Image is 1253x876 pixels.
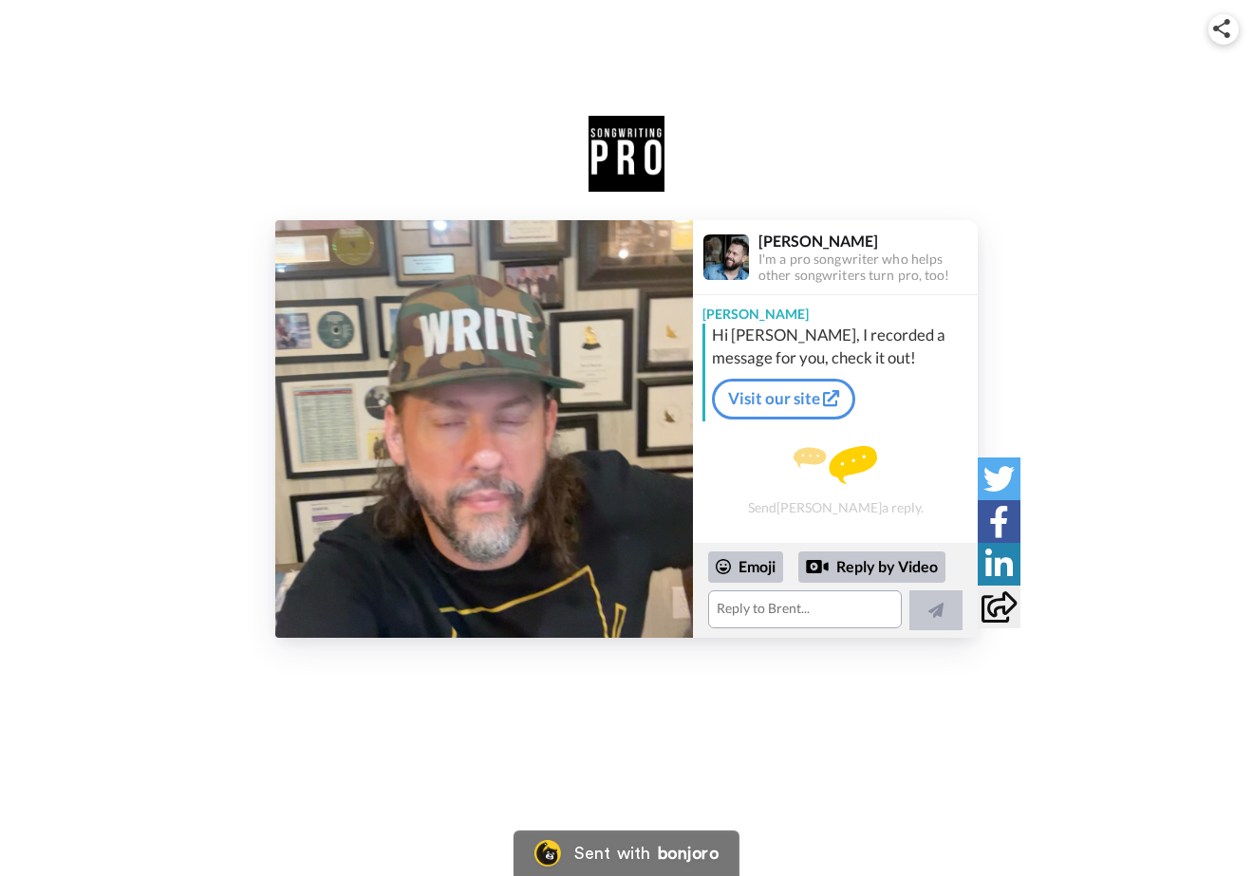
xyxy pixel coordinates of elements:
div: Reply by Video [806,555,829,578]
img: message.svg [794,446,877,484]
img: ic_share.svg [1213,19,1230,38]
div: I'm a pro songwriter who helps other songwriters turn pro, too! [758,252,977,284]
a: Visit our site [712,379,855,419]
div: Reply by Video [798,551,945,584]
div: [PERSON_NAME] [693,295,978,324]
div: Hi [PERSON_NAME], I recorded a message for you, check it out! [712,324,973,369]
div: [PERSON_NAME] [758,232,977,250]
div: Emoji [708,551,783,582]
div: Send [PERSON_NAME] a reply. [693,429,978,534]
img: Profile Image [703,234,749,280]
img: b5f848cd-cb67-488b-8c1d-81e3d03d7783-thumb.jpg [275,220,693,638]
img: logo [589,116,664,192]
